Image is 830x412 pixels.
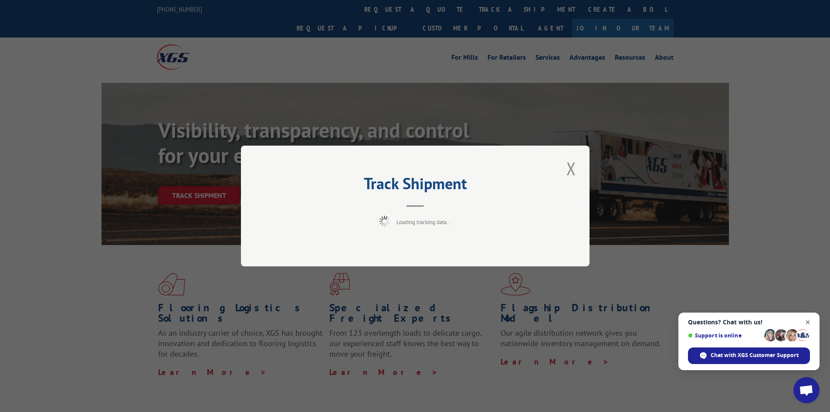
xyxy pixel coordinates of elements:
[711,351,799,359] span: Chat with XGS Customer Support
[688,347,810,364] span: Chat with XGS Customer Support
[379,216,390,227] img: xgs-loading
[564,157,579,180] button: Close modal
[688,319,810,326] span: Questions? Chat with us!
[793,377,820,403] a: Open chat
[396,218,451,226] span: Loading tracking data...
[688,332,761,339] span: Support is online
[285,177,546,194] h2: Track Shipment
